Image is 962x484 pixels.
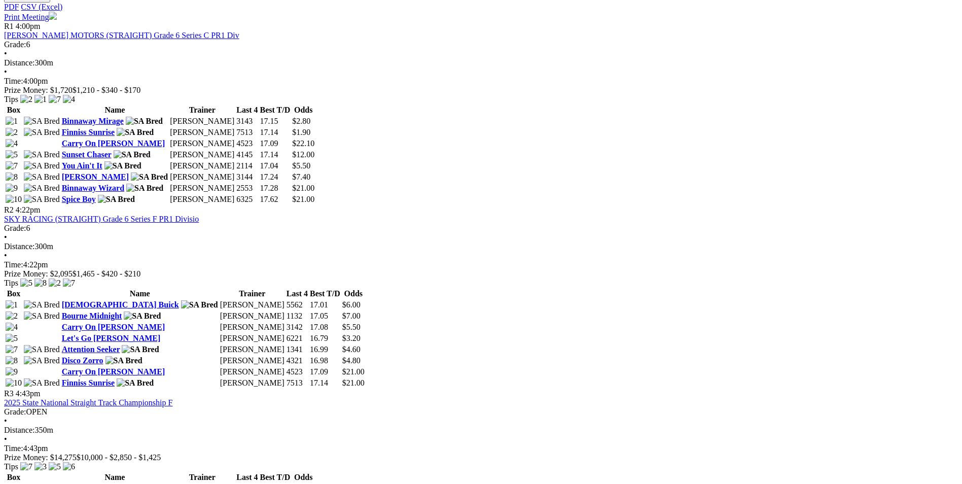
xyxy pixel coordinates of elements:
[309,333,341,343] td: 16.79
[4,205,14,214] span: R2
[4,279,18,287] span: Tips
[169,127,235,137] td: [PERSON_NAME]
[6,378,22,388] img: 10
[220,322,285,332] td: [PERSON_NAME]
[62,117,124,125] a: Binnaway Mirage
[63,462,75,471] img: 6
[236,161,258,171] td: 2114
[6,367,18,376] img: 9
[20,95,32,104] img: 2
[20,279,32,288] img: 5
[260,105,291,115] th: Best T/D
[342,300,361,309] span: $6.00
[4,426,958,435] div: 350m
[49,462,61,471] img: 5
[4,426,34,434] span: Distance:
[24,128,60,137] img: SA Bred
[286,333,308,343] td: 6221
[62,161,102,170] a: You Ain't It
[4,444,23,453] span: Time:
[77,453,161,462] span: $10,000 - $2,850 - $1,425
[6,184,18,193] img: 9
[24,312,60,321] img: SA Bred
[62,334,161,342] a: Let's Go [PERSON_NAME]
[62,150,112,159] a: Sunset Chaser
[220,378,285,388] td: [PERSON_NAME]
[342,312,361,320] span: $7.00
[292,172,310,181] span: $7.40
[62,184,124,192] a: Binnaway Wizard
[24,150,60,159] img: SA Bred
[61,472,169,482] th: Name
[220,367,285,377] td: [PERSON_NAME]
[220,311,285,321] td: [PERSON_NAME]
[6,139,18,148] img: 4
[7,473,21,481] span: Box
[220,289,285,299] th: Trainer
[286,322,308,332] td: 3142
[62,195,96,203] a: Spice Boy
[292,128,310,136] span: $1.90
[260,127,291,137] td: 17.14
[260,472,291,482] th: Best T/D
[236,172,258,182] td: 3144
[49,12,57,20] img: printer.svg
[4,407,26,416] span: Grade:
[4,269,958,279] div: Prize Money: $2,095
[7,289,21,298] span: Box
[169,150,235,160] td: [PERSON_NAME]
[4,251,7,260] span: •
[4,435,7,443] span: •
[169,172,235,182] td: [PERSON_NAME]
[6,172,18,182] img: 8
[169,472,235,482] th: Trainer
[4,77,958,86] div: 4:00pm
[236,116,258,126] td: 3143
[169,194,235,204] td: [PERSON_NAME]
[236,472,258,482] th: Last 4
[117,128,154,137] img: SA Bred
[62,356,103,365] a: Disco Zorro
[236,150,258,160] td: 4145
[342,345,361,354] span: $4.60
[62,323,165,331] a: Carry On [PERSON_NAME]
[62,300,179,309] a: [DEMOGRAPHIC_DATA] Buick
[34,462,47,471] img: 3
[342,356,361,365] span: $4.80
[49,95,61,104] img: 7
[342,334,361,342] span: $3.20
[292,139,314,148] span: $22.10
[309,344,341,355] td: 16.99
[260,116,291,126] td: 17.15
[4,407,958,417] div: OPEN
[126,117,163,126] img: SA Bred
[24,161,60,170] img: SA Bred
[20,462,32,471] img: 7
[4,58,34,67] span: Distance:
[236,127,258,137] td: 7513
[342,378,365,387] span: $21.00
[169,139,235,149] td: [PERSON_NAME]
[105,356,142,365] img: SA Bred
[4,233,7,241] span: •
[169,116,235,126] td: [PERSON_NAME]
[98,195,135,204] img: SA Bred
[6,312,18,321] img: 2
[292,150,314,159] span: $12.00
[6,300,18,309] img: 1
[4,3,958,12] div: Download
[62,139,165,148] a: Carry On [PERSON_NAME]
[236,105,258,115] th: Last 4
[4,260,958,269] div: 4:22pm
[260,161,291,171] td: 17.04
[34,95,47,104] img: 1
[24,172,60,182] img: SA Bred
[124,312,161,321] img: SA Bred
[169,183,235,193] td: [PERSON_NAME]
[16,389,41,398] span: 4:43pm
[6,117,18,126] img: 1
[4,22,14,30] span: R1
[24,300,60,309] img: SA Bred
[4,417,7,425] span: •
[260,183,291,193] td: 17.28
